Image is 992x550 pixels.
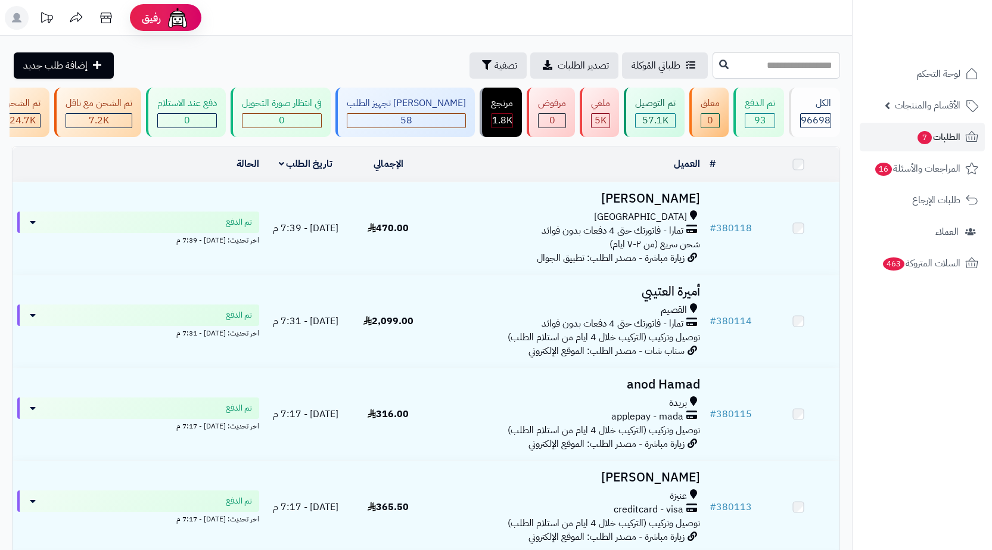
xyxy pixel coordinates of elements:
[537,251,685,265] span: زيارة مباشرة - مصدر الطلب: تطبيق الجوال
[860,154,985,183] a: المراجعات والأسئلة16
[883,257,904,271] span: 463
[635,97,676,110] div: تم التوصيل
[621,88,687,137] a: تم التوصيل 57.1K
[609,237,700,251] span: شحن سريع (من ٢-٧ ايام)
[469,52,527,79] button: تصفية
[710,314,716,328] span: #
[916,129,960,145] span: الطلبات
[895,97,960,114] span: الأقسام والمنتجات
[89,113,109,128] span: 7.2K
[710,314,752,328] a: #380114
[434,285,700,299] h3: أميرة العتيبي
[492,113,512,128] span: 1.8K
[279,157,333,171] a: تاريخ الطلب
[166,6,189,30] img: ai-face.png
[242,114,321,128] div: 0
[5,114,40,128] div: 24686
[731,88,786,137] a: تم الدفع 93
[237,157,259,171] a: الحالة
[528,530,685,544] span: زيارة مباشرة - مصدر الطلب: الموقع الإلكتروني
[495,58,517,73] span: تصفية
[687,88,731,137] a: معلق 0
[491,97,513,110] div: مرتجع
[368,221,409,235] span: 470.00
[279,113,285,128] span: 0
[710,221,752,235] a: #380118
[622,52,708,79] a: طلباتي المُوكلة
[710,407,752,421] a: #380115
[242,97,322,110] div: في انتظار صورة التحويل
[632,58,680,73] span: طلباتي المُوكلة
[363,314,413,328] span: 2,099.00
[347,97,466,110] div: [PERSON_NAME] تجهيز الطلب
[17,326,259,338] div: اخر تحديث: [DATE] - 7:31 م
[642,113,668,128] span: 57.1K
[10,113,36,128] span: 24.7K
[674,157,700,171] a: العميل
[17,233,259,246] div: اخر تحديث: [DATE] - 7:39 م
[273,221,338,235] span: [DATE] - 7:39 م
[17,419,259,431] div: اخر تحديث: [DATE] - 7:17 م
[577,88,621,137] a: ملغي 5K
[911,32,981,57] img: logo-2.png
[542,317,683,331] span: تمارا - فاتورتك حتى 4 دفعات بدون فوائد
[558,58,609,73] span: تصدير الطلبات
[508,330,700,344] span: توصيل وتركيب (التركيب خلال 4 ايام من استلام الطلب)
[882,255,960,272] span: السلات المتروكة
[801,113,831,128] span: 96698
[701,114,719,128] div: 0
[4,97,41,110] div: تم الشحن
[860,186,985,215] a: طلبات الإرجاع
[157,97,217,110] div: دفع عند الاستلام
[860,217,985,246] a: العملاء
[273,500,338,514] span: [DATE] - 7:17 م
[530,52,618,79] a: تصدير الطلبات
[916,66,960,82] span: لوحة التحكم
[333,88,477,137] a: [PERSON_NAME] تجهيز الطلب 58
[508,516,700,530] span: توصيل وتركيب (التركيب خلال 4 ايام من استلام الطلب)
[434,471,700,484] h3: [PERSON_NAME]
[710,407,716,421] span: #
[492,114,512,128] div: 1847
[745,114,775,128] div: 93
[368,500,409,514] span: 365.50
[669,396,687,410] span: بريدة
[611,410,683,424] span: applepay - mada
[228,88,333,137] a: في انتظار صورة التحويل 0
[508,423,700,437] span: توصيل وتركيب (التركيب خلال 4 ايام من استلام الطلب)
[800,97,831,110] div: الكل
[595,113,607,128] span: 5K
[707,113,713,128] span: 0
[226,309,252,321] span: تم الدفع
[52,88,144,137] a: تم الشحن مع ناقل 7.2K
[528,344,685,358] span: سناب شات - مصدر الطلب: الموقع الإلكتروني
[701,97,720,110] div: معلق
[14,52,114,79] a: إضافة طلب جديد
[592,114,609,128] div: 4998
[710,500,752,514] a: #380113
[144,88,228,137] a: دفع عند الاستلام 0
[874,160,960,177] span: المراجعات والأسئلة
[368,407,409,421] span: 316.00
[918,131,932,144] span: 7
[710,500,716,514] span: #
[539,114,565,128] div: 0
[32,6,61,33] a: تحديثات المنصة
[912,192,960,209] span: طلبات الإرجاع
[528,437,685,451] span: زيارة مباشرة - مصدر الطلب: الموقع الإلكتروني
[66,114,132,128] div: 7222
[860,60,985,88] a: لوحة التحكم
[670,489,687,503] span: عنيزة
[158,114,216,128] div: 0
[710,157,716,171] a: #
[184,113,190,128] span: 0
[142,11,161,25] span: رفيق
[542,224,683,238] span: تمارا - فاتورتك حتى 4 دفعات بدون فوائد
[860,249,985,278] a: السلات المتروكة463
[710,221,716,235] span: #
[434,378,700,391] h3: anod Hamad
[594,210,687,224] span: [GEOGRAPHIC_DATA]
[786,88,842,137] a: الكل96698
[17,512,259,524] div: اخر تحديث: [DATE] - 7:17 م
[273,314,338,328] span: [DATE] - 7:31 م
